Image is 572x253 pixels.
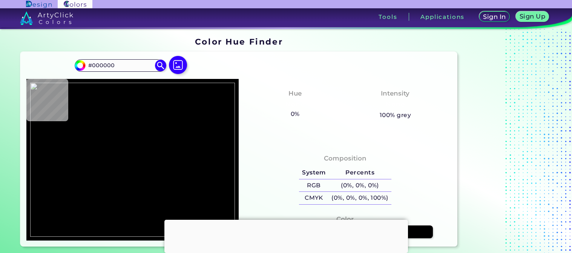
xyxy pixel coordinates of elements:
[379,14,397,20] h3: Tools
[521,14,544,19] h5: Sign Up
[383,100,408,109] h3: None
[282,100,308,109] h3: None
[481,12,509,22] a: Sign In
[20,11,73,25] img: logo_artyclick_colors_white.svg
[484,14,505,20] h5: Sign In
[30,83,235,237] img: 1bf3a0c6-0aac-4a44-b8fc-16515897ef9c
[169,56,187,74] img: icon picture
[299,167,328,179] h5: System
[329,167,391,179] h5: Percents
[299,192,328,204] h5: CMYK
[420,14,465,20] h3: Applications
[336,214,354,225] h4: Color
[195,36,283,47] h1: Color Hue Finder
[288,109,302,119] h5: 0%
[381,88,409,99] h4: Intensity
[288,88,302,99] h4: Hue
[380,110,411,120] h5: 100% grey
[329,192,391,204] h5: (0%, 0%, 0%, 100%)
[329,179,391,192] h5: (0%, 0%, 0%)
[86,60,156,71] input: type color..
[460,34,555,250] iframe: Advertisement
[26,1,51,8] img: ArtyClick Design logo
[518,12,547,22] a: Sign Up
[155,60,166,71] img: icon search
[324,153,367,164] h4: Composition
[164,220,408,251] iframe: Advertisement
[299,179,328,192] h5: RGB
